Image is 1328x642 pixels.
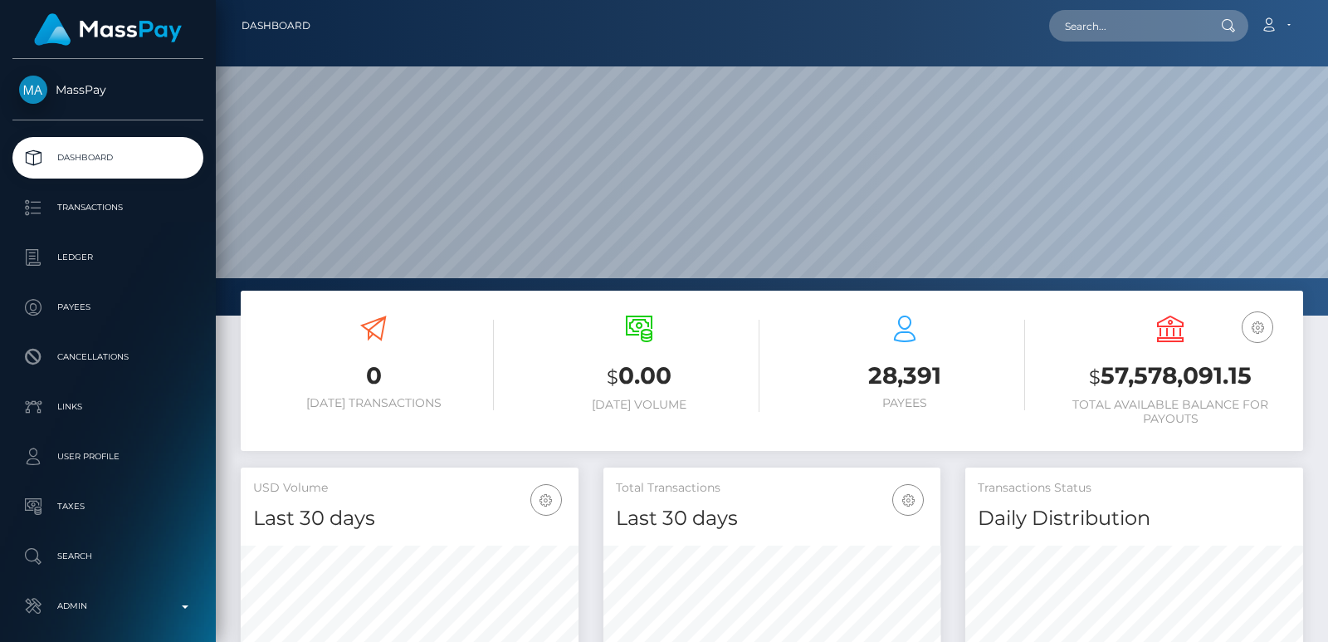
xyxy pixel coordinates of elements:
[253,360,494,392] h3: 0
[616,480,929,497] h5: Total Transactions
[607,365,618,389] small: $
[12,336,203,378] a: Cancellations
[784,360,1025,392] h3: 28,391
[616,504,929,533] h4: Last 30 days
[12,436,203,478] a: User Profile
[19,245,197,270] p: Ledger
[253,504,566,533] h4: Last 30 days
[253,396,494,410] h6: [DATE] Transactions
[12,287,203,328] a: Payees
[12,386,203,428] a: Links
[19,345,197,370] p: Cancellations
[12,82,203,97] span: MassPay
[19,195,197,220] p: Transactions
[19,295,197,320] p: Payees
[978,480,1291,497] h5: Transactions Status
[1089,365,1101,389] small: $
[19,594,197,619] p: Admin
[1049,10,1205,42] input: Search...
[34,13,182,46] img: MassPay Logo
[519,360,759,394] h3: 0.00
[19,444,197,469] p: User Profile
[1050,398,1291,426] h6: Total Available Balance for Payouts
[519,398,759,412] h6: [DATE] Volume
[1050,360,1291,394] h3: 57,578,091.15
[12,486,203,527] a: Taxes
[242,8,310,43] a: Dashboard
[12,187,203,228] a: Transactions
[12,536,203,577] a: Search
[253,480,566,497] h5: USD Volume
[12,586,203,627] a: Admin
[19,395,197,419] p: Links
[19,494,197,519] p: Taxes
[19,76,47,104] img: MassPay
[19,145,197,170] p: Dashboard
[12,237,203,278] a: Ledger
[784,396,1025,410] h6: Payees
[12,137,203,179] a: Dashboard
[19,544,197,569] p: Search
[978,504,1291,533] h4: Daily Distribution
